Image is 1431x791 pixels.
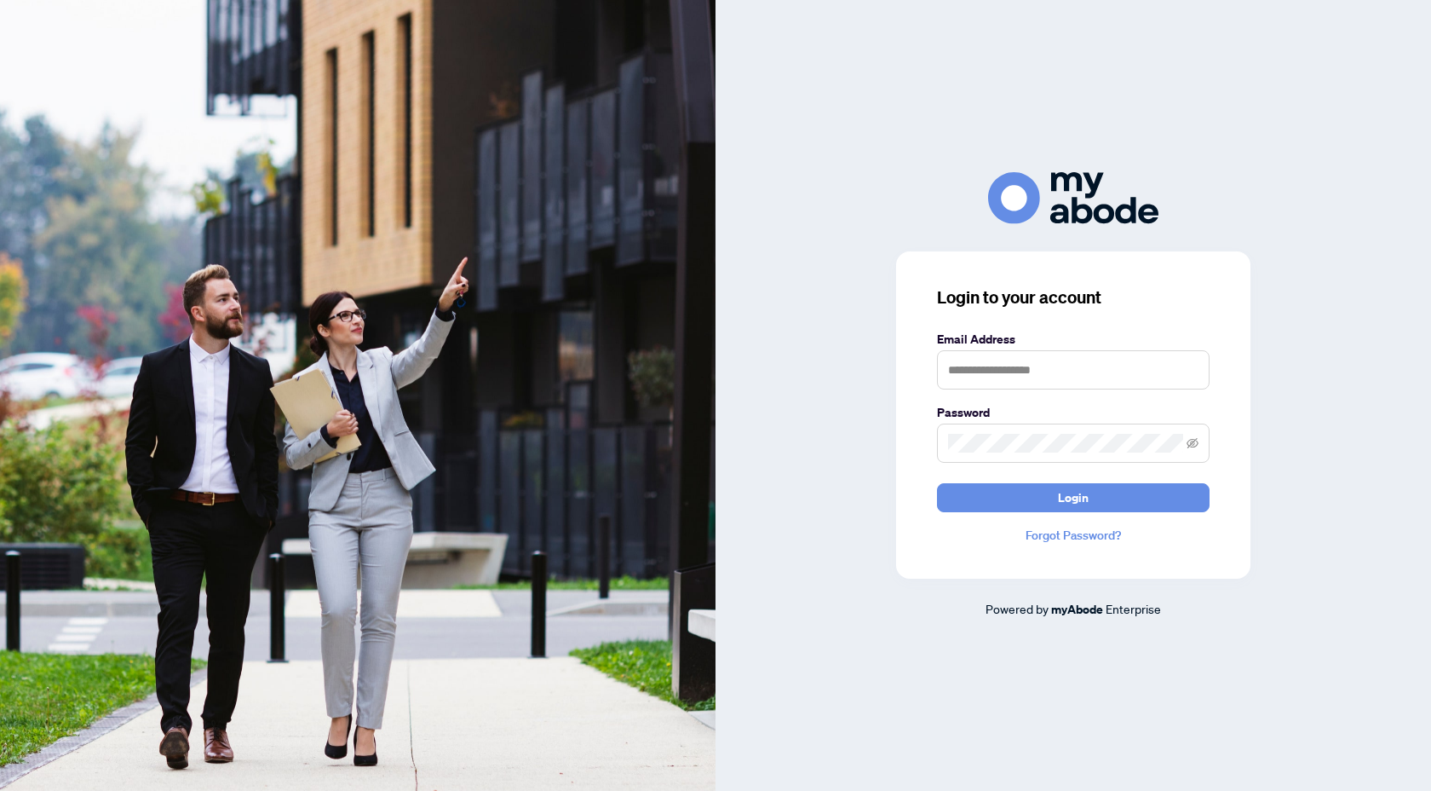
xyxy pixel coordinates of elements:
span: Enterprise [1106,601,1161,616]
button: Login [937,483,1210,512]
h3: Login to your account [937,286,1210,309]
label: Password [937,403,1210,422]
a: Forgot Password? [937,526,1210,545]
span: eye-invisible [1187,437,1198,449]
span: Login [1058,484,1089,511]
span: Powered by [986,601,1049,616]
label: Email Address [937,330,1210,349]
a: myAbode [1051,600,1103,619]
img: ma-logo [988,172,1158,224]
